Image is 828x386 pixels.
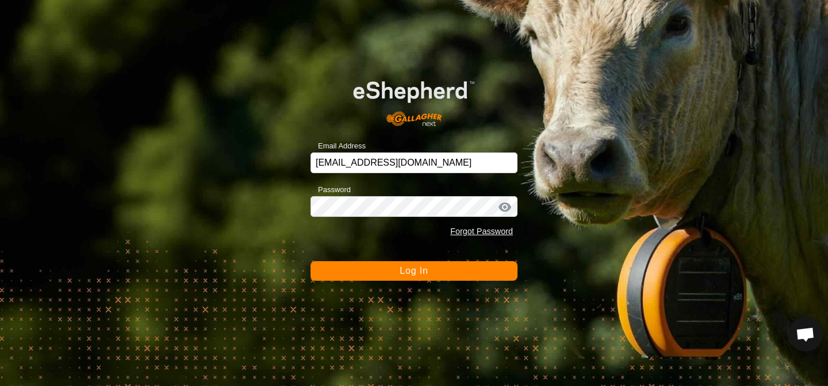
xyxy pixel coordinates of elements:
[331,64,497,135] img: E-shepherd Logo
[450,227,513,236] a: Forgot Password
[788,317,823,351] div: Open chat
[310,140,366,152] label: Email Address
[400,266,428,276] span: Log In
[310,184,351,196] label: Password
[310,261,517,281] button: Log In
[310,152,517,173] input: Email Address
